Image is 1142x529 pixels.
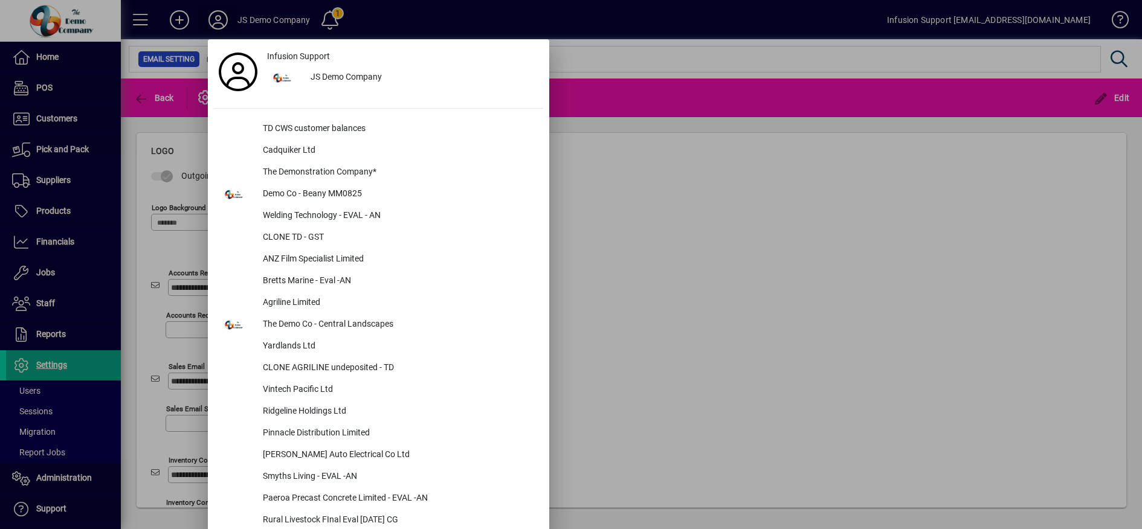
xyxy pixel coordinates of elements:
[262,45,543,67] a: Infusion Support
[253,162,543,184] div: The Demonstration Company*
[253,227,543,249] div: CLONE TD - GST
[253,184,543,205] div: Demo Co - Beany MM0825
[12,85,949,95] p: Example email content.
[214,205,543,227] button: Welding Technology - EVAL - AN
[253,444,543,466] div: [PERSON_NAME] Auto Electrical Co Ltd
[214,249,543,271] button: ANZ Film Specialist Limited
[253,249,543,271] div: ANZ Film Specialist Limited
[12,12,83,51] img: contain
[253,488,543,510] div: Paeroa Precast Concrete Limited - EVAL -AN
[253,292,543,314] div: Agriline Limited
[253,379,543,401] div: Vintech Pacific Ltd
[214,423,543,444] button: Pinnacle Distribution Limited
[214,379,543,401] button: Vintech Pacific Ltd
[214,184,543,205] button: Demo Co - Beany MM0825
[214,336,543,357] button: Yardlands Ltd
[214,357,543,379] button: CLONE AGRILINE undeposited - TD
[267,50,330,63] span: Infusion Support
[214,466,543,488] button: Smyths Living - EVAL -AN
[253,205,543,227] div: Welding Technology - EVAL - AN
[214,140,543,162] button: Cadquiker Ltd
[253,357,543,379] div: CLONE AGRILINE undeposited - TD
[253,401,543,423] div: Ridgeline Holdings Ltd
[214,292,543,314] button: Agriline Limited
[253,466,543,488] div: Smyths Living - EVAL -AN
[214,444,543,466] button: [PERSON_NAME] Auto Electrical Co Ltd
[253,140,543,162] div: Cadquiker Ltd
[214,314,543,336] button: The Demo Co - Central Landscapes
[214,227,543,249] button: CLONE TD - GST
[214,61,262,83] a: Profile
[214,401,543,423] button: Ridgeline Holdings Ltd
[214,488,543,510] button: Paeroa Precast Concrete Limited - EVAL -AN
[214,162,543,184] button: The Demonstration Company*
[253,118,543,140] div: TD CWS customer balances
[214,118,543,140] button: TD CWS customer balances
[253,314,543,336] div: The Demo Co - Central Landscapes
[214,271,543,292] button: Bretts Marine - Eval -AN
[301,67,543,89] div: JS Demo Company
[253,423,543,444] div: Pinnacle Distribution Limited
[253,271,543,292] div: Bretts Marine - Eval -AN
[262,67,543,89] button: JS Demo Company
[253,336,543,357] div: Yardlands Ltd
